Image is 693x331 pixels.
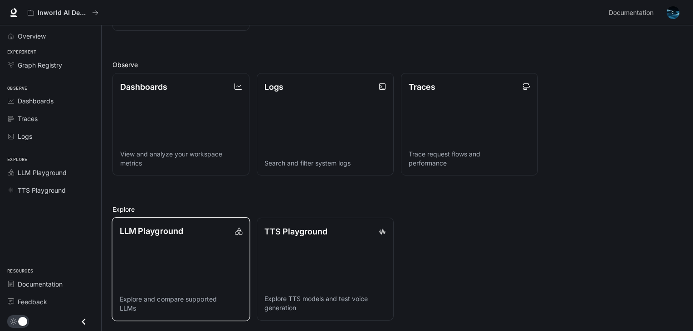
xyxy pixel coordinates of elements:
[112,60,682,69] h2: Observe
[264,294,386,312] p: Explore TTS models and test voice generation
[409,81,435,93] p: Traces
[4,111,98,127] a: Traces
[4,182,98,198] a: TTS Playground
[18,131,32,141] span: Logs
[120,295,243,313] p: Explore and compare supported LLMs
[18,114,38,123] span: Traces
[664,4,682,22] button: User avatar
[73,312,94,331] button: Close drawer
[4,93,98,109] a: Dashboards
[18,60,62,70] span: Graph Registry
[24,4,102,22] button: All workspaces
[667,6,679,19] img: User avatar
[112,204,682,214] h2: Explore
[18,96,54,106] span: Dashboards
[264,225,327,238] p: TTS Playground
[112,217,250,321] a: LLM PlaygroundExplore and compare supported LLMs
[38,9,88,17] p: Inworld AI Demos
[609,7,654,19] span: Documentation
[605,4,660,22] a: Documentation
[4,276,98,292] a: Documentation
[120,225,183,237] p: LLM Playground
[401,73,538,176] a: TracesTrace request flows and performance
[18,279,63,289] span: Documentation
[120,150,242,168] p: View and analyze your workspace metrics
[257,218,394,321] a: TTS PlaygroundExplore TTS models and test voice generation
[4,28,98,44] a: Overview
[112,73,249,176] a: DashboardsView and analyze your workspace metrics
[18,316,27,326] span: Dark mode toggle
[18,297,47,307] span: Feedback
[4,128,98,144] a: Logs
[18,185,66,195] span: TTS Playground
[4,57,98,73] a: Graph Registry
[4,294,98,310] a: Feedback
[4,165,98,180] a: LLM Playground
[18,168,67,177] span: LLM Playground
[264,81,283,93] p: Logs
[264,159,386,168] p: Search and filter system logs
[18,31,46,41] span: Overview
[409,150,530,168] p: Trace request flows and performance
[120,81,167,93] p: Dashboards
[257,73,394,176] a: LogsSearch and filter system logs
